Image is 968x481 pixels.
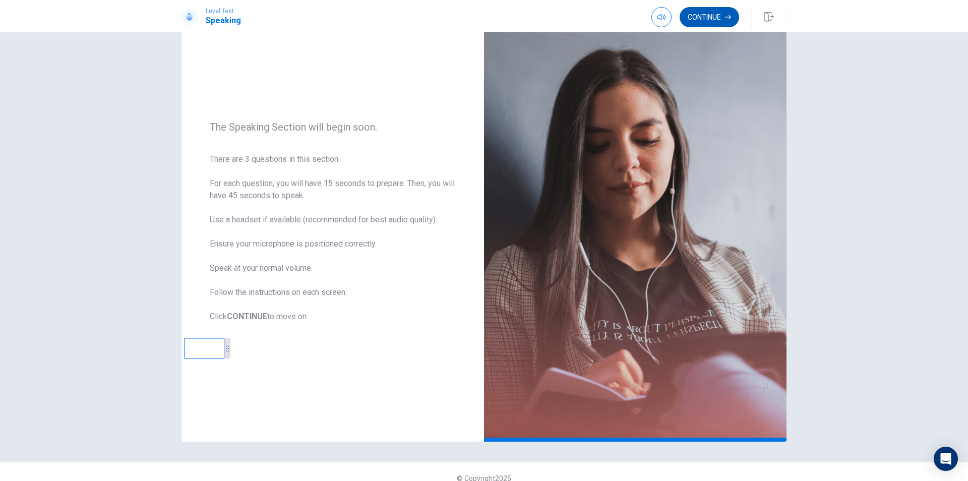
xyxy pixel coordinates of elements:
span: There are 3 questions in this section. For each question, you will have 15 seconds to prepare. Th... [210,153,456,323]
span: Level Test [206,8,241,15]
h1: Speaking [206,15,241,27]
div: Open Intercom Messenger [934,447,958,471]
b: CONTINUE [227,312,267,321]
img: speaking intro [484,2,786,442]
span: The Speaking Section will begin soon. [210,121,456,133]
button: Continue [680,7,739,27]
